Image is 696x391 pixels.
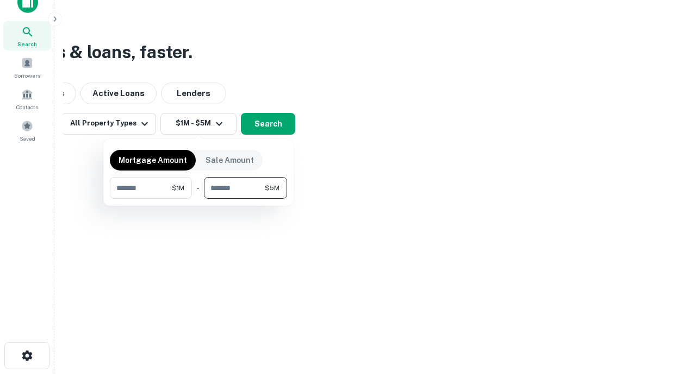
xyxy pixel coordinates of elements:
[206,154,254,166] p: Sale Amount
[642,269,696,321] iframe: Chat Widget
[196,177,200,199] div: -
[172,183,184,193] span: $1M
[119,154,187,166] p: Mortgage Amount
[265,183,279,193] span: $5M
